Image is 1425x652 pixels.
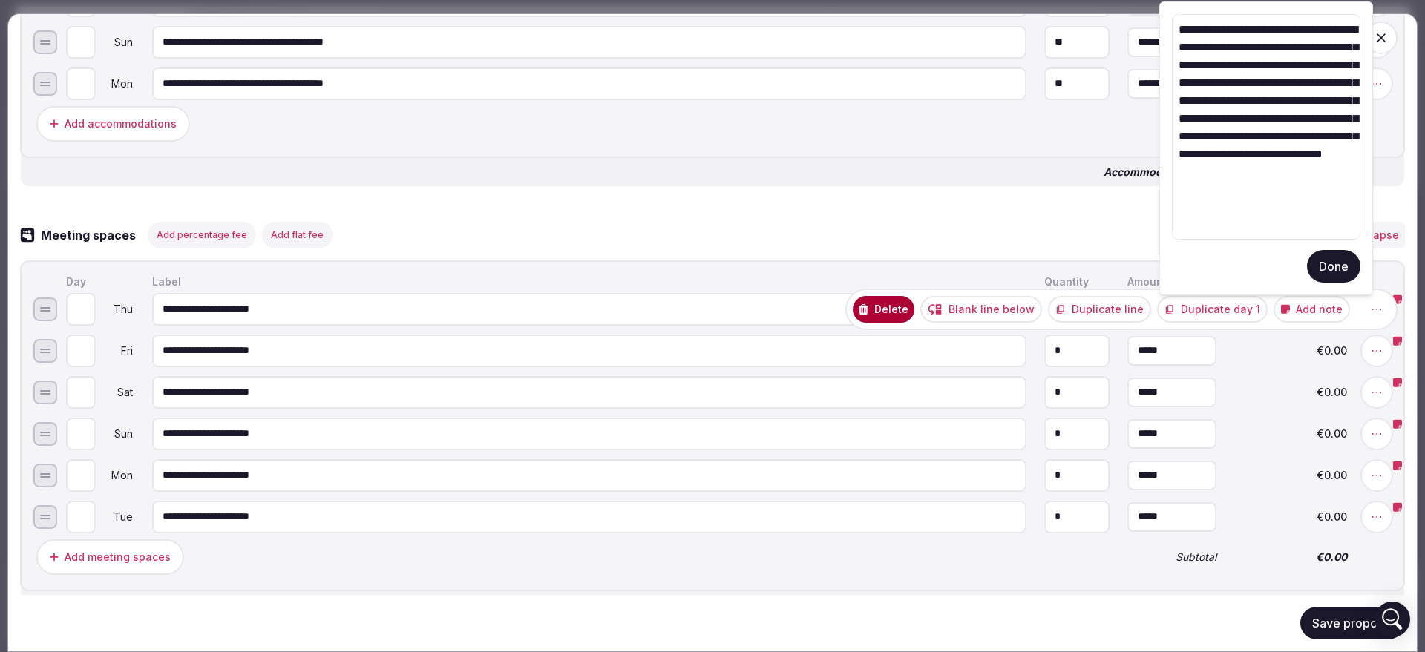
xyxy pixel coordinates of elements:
[63,273,137,289] div: Day
[65,116,177,131] div: Add accommodations
[1307,250,1360,283] button: Done
[99,78,134,88] div: Mon
[1124,115,1219,131] div: Subtotal
[36,105,190,141] button: Add accommodations
[853,295,914,322] button: Delete
[99,36,134,47] div: Sun
[1300,607,1405,639] button: Save proposal
[1124,548,1219,564] div: Subtotal
[149,273,1029,289] div: Label
[65,549,171,564] div: Add meeting spaces
[99,386,134,397] div: Sat
[1041,273,1113,289] div: Quantity
[35,225,151,243] h3: Meeting spaces
[99,470,134,480] div: Mon
[1104,166,1217,177] span: Accommodations total
[1234,428,1347,438] span: €0.00
[262,221,332,248] button: Add flat fee
[36,539,184,574] button: Add meeting spaces
[1124,273,1219,289] div: Amount
[1157,295,1268,322] button: Duplicate day 1
[1234,551,1347,562] span: €0.00
[1234,511,1347,521] span: €0.00
[99,303,134,314] div: Thu
[920,295,1042,322] button: Blank line below
[1274,295,1350,322] button: Add note
[1234,345,1347,355] span: €0.00
[148,221,256,248] button: Add percentage fee
[1234,470,1347,480] span: €0.00
[99,511,134,521] div: Tue
[99,345,134,355] div: Fri
[99,428,134,438] div: Sun
[1048,295,1151,322] button: Duplicate line
[1234,386,1347,397] span: €0.00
